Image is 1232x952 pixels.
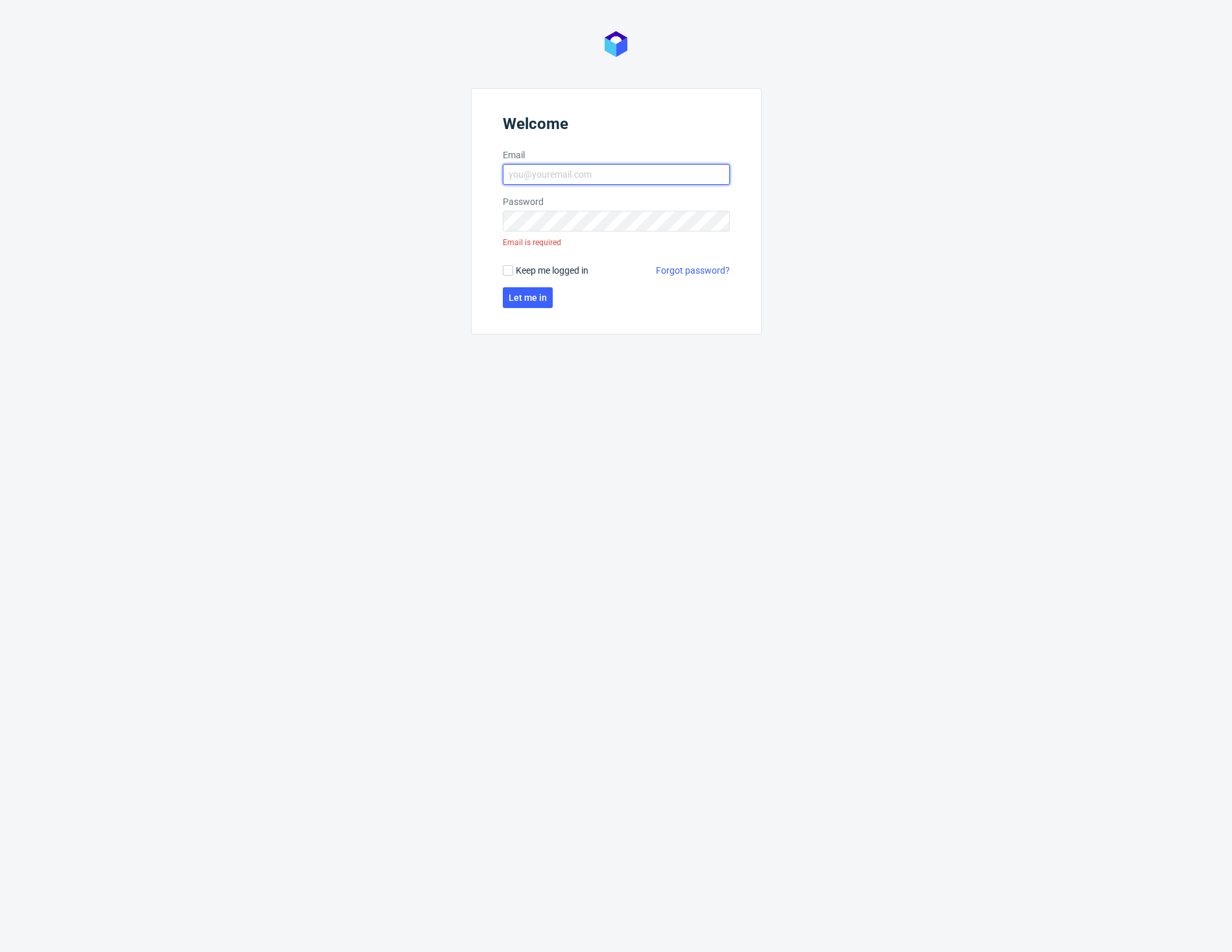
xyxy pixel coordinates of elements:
div: Email is required [503,232,561,254]
span: Let me in [509,293,547,302]
header: Welcome [503,115,730,138]
input: you@youremail.com [503,164,730,185]
a: Forgot password? [656,264,730,277]
label: Email [503,149,730,161]
button: Let me in [503,287,553,308]
span: Keep me logged in [516,264,588,277]
label: Password [503,195,730,208]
